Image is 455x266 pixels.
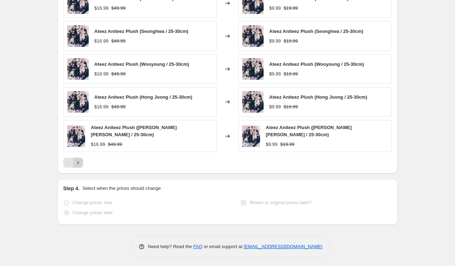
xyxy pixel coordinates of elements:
div: $9.99 [269,38,281,45]
div: $16.99 [94,103,109,110]
strike: $19.99 [280,141,295,148]
span: Ateez Aniteez Plush (Hong Joong / 25-30cm) [94,94,192,100]
span: Change prices later [73,210,113,215]
div: $16.99 [91,141,105,148]
img: img_7666_80x.jpg [67,25,89,47]
div: $16.99 [94,70,109,78]
a: FAQ [193,244,202,249]
strike: $49.99 [111,38,126,45]
span: Revert to original prices later? [250,200,312,205]
img: img_7666_80x.jpg [67,125,85,147]
strike: $49.99 [108,141,122,148]
img: img_7666_80x.jpg [67,58,89,80]
div: $16.99 [94,5,109,12]
nav: Pagination [63,158,83,168]
div: $9.99 [266,141,278,148]
span: Ateez Aniteez Plush (Seonghwa / 25-30cm) [94,29,189,34]
strike: $49.99 [111,5,126,12]
div: $9.99 [269,5,281,12]
div: $9.99 [269,103,281,110]
button: Next [73,158,83,168]
span: Ateez Aniteez Plush (Wooyoung / 25-30cm) [269,61,364,67]
img: img_7666_80x.jpg [242,25,264,47]
a: [EMAIL_ADDRESS][DOMAIN_NAME] [244,244,322,249]
img: img_7666_80x.jpg [242,125,260,147]
strike: $19.99 [284,103,298,110]
img: img_7666_80x.jpg [242,58,264,80]
p: Select when the prices should change [82,185,161,192]
span: or email support at [202,244,244,249]
span: Need help? Read the [148,244,194,249]
strike: $49.99 [111,103,126,110]
span: Ateez Aniteez Plush (Seonghwa / 25-30cm) [269,29,363,34]
div: $9.99 [269,70,281,78]
span: Change prices now [73,200,112,205]
img: img_7666_80x.jpg [242,91,264,113]
strike: $19.99 [284,70,298,78]
strike: $19.99 [284,5,298,12]
span: Ateez Aniteez Plush ([PERSON_NAME] [PERSON_NAME] / 25-30cm) [266,125,352,137]
div: $16.99 [94,38,109,45]
span: Ateez Aniteez Plush (Hong Joong / 25-30cm) [269,94,367,100]
strike: $19.99 [284,38,298,45]
span: Ateez Aniteez Plush (Wooyoung / 25-30cm) [94,61,189,67]
strike: $49.99 [111,70,126,78]
h2: Step 4. [63,185,80,192]
span: Ateez Aniteez Plush ([PERSON_NAME] [PERSON_NAME] / 25-30cm) [91,125,177,137]
img: img_7666_80x.jpg [67,91,89,113]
